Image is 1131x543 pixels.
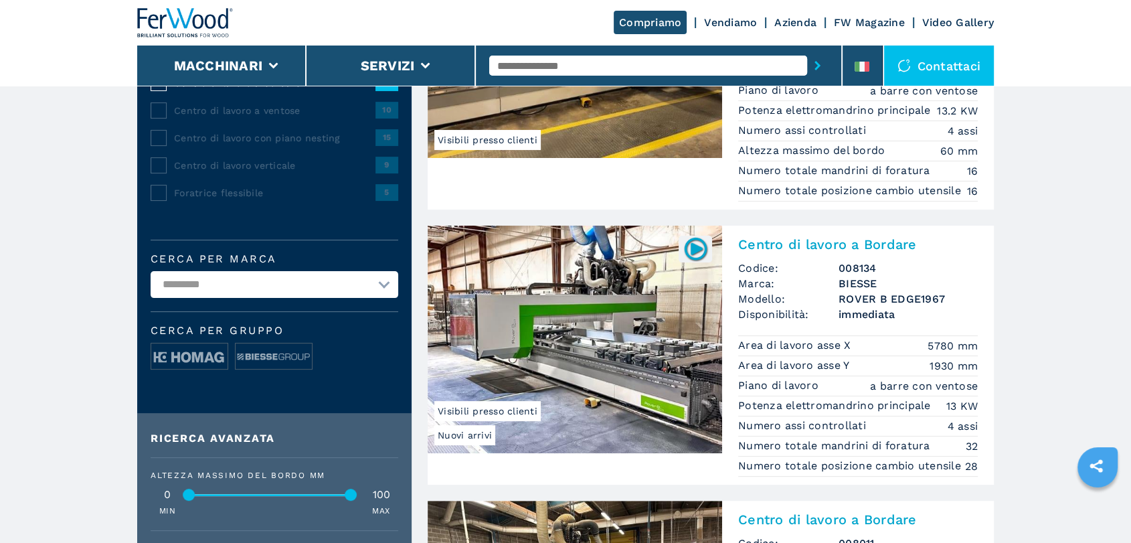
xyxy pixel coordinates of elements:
[948,418,978,434] em: 4 assi
[738,143,889,158] p: Altezza massimo del bordo
[159,506,175,517] p: MIN
[1079,449,1113,483] a: sharethis
[738,398,934,413] p: Potenza elettromandrino principale
[738,260,839,276] span: Codice:
[738,183,964,198] p: Numero totale posizione cambio utensile
[428,226,722,453] img: Centro di lavoro a Bordare BIESSE ROVER B EDGE1967
[738,439,934,453] p: Numero totale mandrini di foratura
[151,325,398,336] span: Cerca per Gruppo
[940,143,978,159] em: 60 mm
[839,276,978,291] h3: BIESSE
[870,83,978,98] em: a barre con ventose
[375,157,398,173] span: 9
[965,459,978,474] em: 28
[966,439,978,454] em: 32
[774,16,816,29] a: Azienda
[738,276,839,291] span: Marca:
[839,307,978,322] span: immediata
[738,459,964,473] p: Numero totale posizione cambio utensile
[738,378,822,393] p: Piano di lavoro
[174,104,375,117] span: Centro di lavoro a ventose
[930,358,978,374] em: 1930 mm
[365,489,398,500] div: 100
[151,489,184,500] div: 0
[738,103,934,118] p: Potenza elettromandrino principale
[375,102,398,118] span: 10
[174,131,375,145] span: Centro di lavoro con piano nesting
[174,159,375,172] span: Centro di lavoro verticale
[738,236,978,252] h2: Centro di lavoro a Bordare
[236,343,312,370] img: image
[174,186,375,200] span: Foratrice flessibile
[614,11,687,34] a: Compriamo
[946,398,978,414] em: 13 KW
[738,358,853,373] p: Area di lavoro asse Y
[937,103,978,119] em: 13.2 KW
[738,291,839,307] span: Modello:
[151,471,398,479] div: Altezza massimo del bordo mm
[738,512,978,528] h2: Centro di lavoro a Bordare
[372,506,389,517] p: MAX
[884,46,994,86] div: Contattaci
[375,129,398,145] span: 15
[948,123,978,139] em: 4 assi
[738,418,869,433] p: Numero assi controllati
[360,58,414,74] button: Servizi
[434,425,495,445] span: Nuovi arrivi
[704,16,757,29] a: Vendiamo
[807,50,828,81] button: submit-button
[683,236,709,262] img: 008134
[738,123,869,138] p: Numero assi controllati
[738,163,934,178] p: Numero totale mandrini di foratura
[428,226,994,485] a: Centro di lavoro a Bordare BIESSE ROVER B EDGE1967Nuovi arriviVisibili presso clienti008134Centro...
[967,163,978,179] em: 16
[151,343,228,370] img: image
[839,260,978,276] h3: 008134
[834,16,905,29] a: FW Magazine
[967,183,978,199] em: 16
[434,401,541,421] span: Visibili presso clienti
[434,130,541,150] span: Visibili presso clienti
[897,59,911,72] img: Contattaci
[375,184,398,200] span: 5
[174,58,263,74] button: Macchinari
[870,378,978,394] em: a barre con ventose
[738,83,822,98] p: Piano di lavoro
[738,307,839,322] span: Disponibilità:
[928,338,978,354] em: 5780 mm
[839,291,978,307] h3: ROVER B EDGE1967
[1074,483,1121,533] iframe: Chat
[922,16,994,29] a: Video Gallery
[137,8,234,37] img: Ferwood
[738,338,855,353] p: Area di lavoro asse X
[151,433,398,444] div: Ricerca Avanzata
[151,254,398,264] label: Cerca per marca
